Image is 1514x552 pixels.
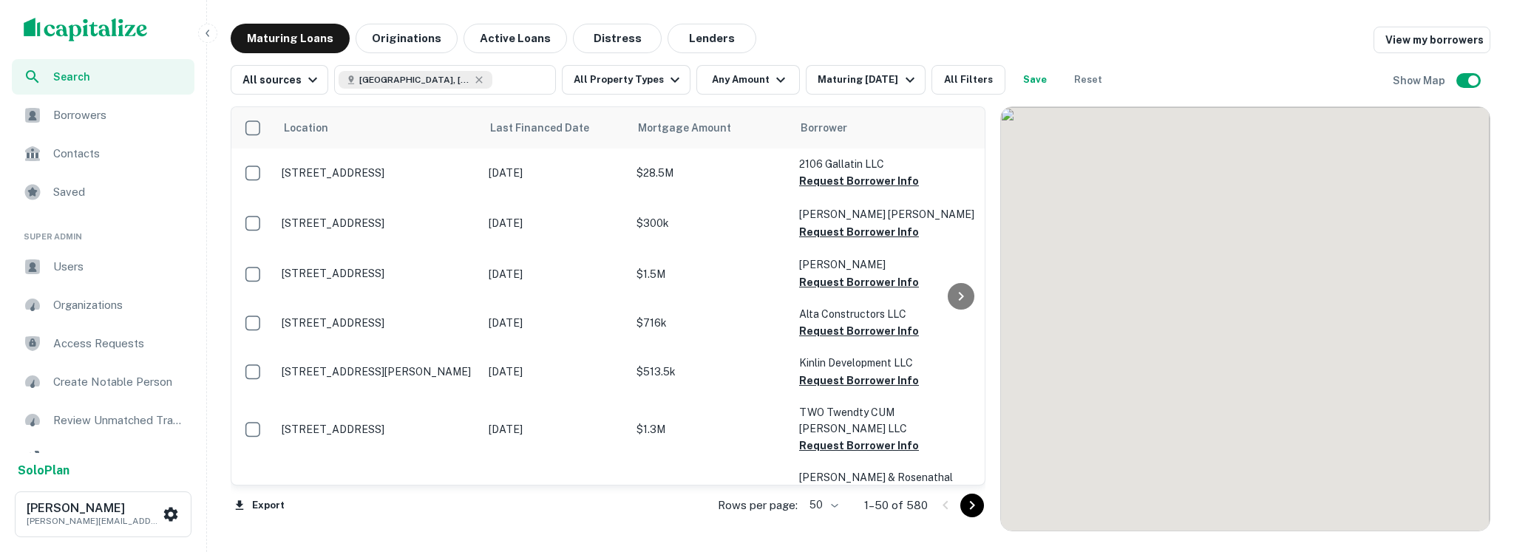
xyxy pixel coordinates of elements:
button: Active Loans [464,24,567,53]
p: [DATE] [489,315,622,331]
a: Organizations [12,287,194,323]
span: Last Financed Date [490,119,608,137]
button: Distress [573,24,662,53]
span: [GEOGRAPHIC_DATA], [GEOGRAPHIC_DATA], [GEOGRAPHIC_DATA] [359,73,470,86]
p: [STREET_ADDRESS][PERSON_NAME] [282,365,474,378]
div: All sources [242,71,322,89]
span: Borrowers [53,106,186,124]
p: $716k [637,315,784,331]
div: 50 [804,494,841,516]
p: Alta Constructors LLC [799,306,976,322]
button: Maturing [DATE] [806,65,925,95]
p: [STREET_ADDRESS] [282,267,474,280]
button: Originations [356,24,458,53]
button: Request Borrower Info [799,372,919,389]
span: Borrower [801,119,847,137]
a: Users [12,249,194,284]
button: All Filters [931,65,1005,95]
button: Reset [1065,65,1112,95]
p: [PERSON_NAME] [799,256,976,273]
span: Saved [53,183,186,201]
button: [PERSON_NAME][PERSON_NAME][EMAIL_ADDRESS][DOMAIN_NAME] [15,491,191,537]
span: Contacts [53,145,186,163]
span: Review Unmatched Transactions [53,412,186,429]
a: Borrowers [12,98,194,133]
span: Organizations [53,296,186,314]
span: Search [53,69,186,85]
a: Review Unmatched Transactions [12,403,194,438]
button: Maturing Loans [231,24,350,53]
button: Request Borrower Info [799,437,919,454]
p: TWO Twendty CUM [PERSON_NAME] LLC [799,404,976,437]
li: Super Admin [12,213,194,249]
p: [PERSON_NAME][EMAIL_ADDRESS][DOMAIN_NAME] [27,514,160,528]
a: Create Notable Person [12,364,194,400]
span: Location [283,119,347,137]
p: [PERSON_NAME] [PERSON_NAME] [799,206,976,222]
p: [DATE] [489,165,622,181]
p: $1.5M [637,266,784,282]
p: [DATE] [489,266,622,282]
p: 1–50 of 580 [864,497,928,514]
button: All sources [231,65,328,95]
p: [STREET_ADDRESS] [282,217,474,230]
p: Rows per page: [718,497,798,514]
p: [STREET_ADDRESS] [282,166,474,180]
button: Request Borrower Info [799,322,919,340]
button: Request Borrower Info [799,172,919,190]
button: Export [231,494,288,517]
a: Search [12,59,194,95]
span: Mortgage Amount [638,119,750,137]
img: capitalize-logo.png [24,18,148,41]
a: Contacts [12,136,194,171]
a: View my borrowers [1374,27,1490,53]
th: Borrower [792,107,983,149]
button: Request Borrower Info [799,273,919,291]
p: [PERSON_NAME] & Rosenathal Title INC [799,469,976,502]
p: $28.5M [637,165,784,181]
a: Review LTV Flagged Transactions [12,441,194,477]
p: [DATE] [489,421,622,437]
span: Users [53,258,186,276]
div: Maturing [DATE] [818,71,918,89]
p: [STREET_ADDRESS] [282,423,474,436]
button: Any Amount [696,65,800,95]
a: Access Requests [12,326,194,361]
h6: [PERSON_NAME] [27,502,160,514]
button: Lenders [668,24,756,53]
p: $1.3M [637,421,784,437]
iframe: Chat Widget [1440,434,1514,505]
h6: Show Map [1393,72,1447,89]
th: Last Financed Date [481,107,629,149]
strong: Solo Plan [18,463,69,477]
a: Saved [12,174,194,210]
th: Mortgage Amount [629,107,792,149]
p: Kinlin Development LLC [799,355,976,371]
button: Go to next page [960,494,984,517]
button: All Property Types [562,65,690,95]
p: [STREET_ADDRESS] [282,316,474,330]
p: $513.5k [637,364,784,380]
button: Save your search to get updates of matches that match your search criteria. [1011,65,1059,95]
p: [DATE] [489,364,622,380]
p: 2106 Gallatin LLC [799,156,976,172]
div: 0 0 [1001,107,1490,531]
span: Create Notable Person [53,373,186,391]
a: SoloPlan [18,462,69,480]
button: Request Borrower Info [799,223,919,241]
span: Access Requests [53,335,186,352]
th: Location [274,107,481,149]
p: $300k [637,215,784,231]
span: Review LTV Flagged Transactions [53,450,186,468]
